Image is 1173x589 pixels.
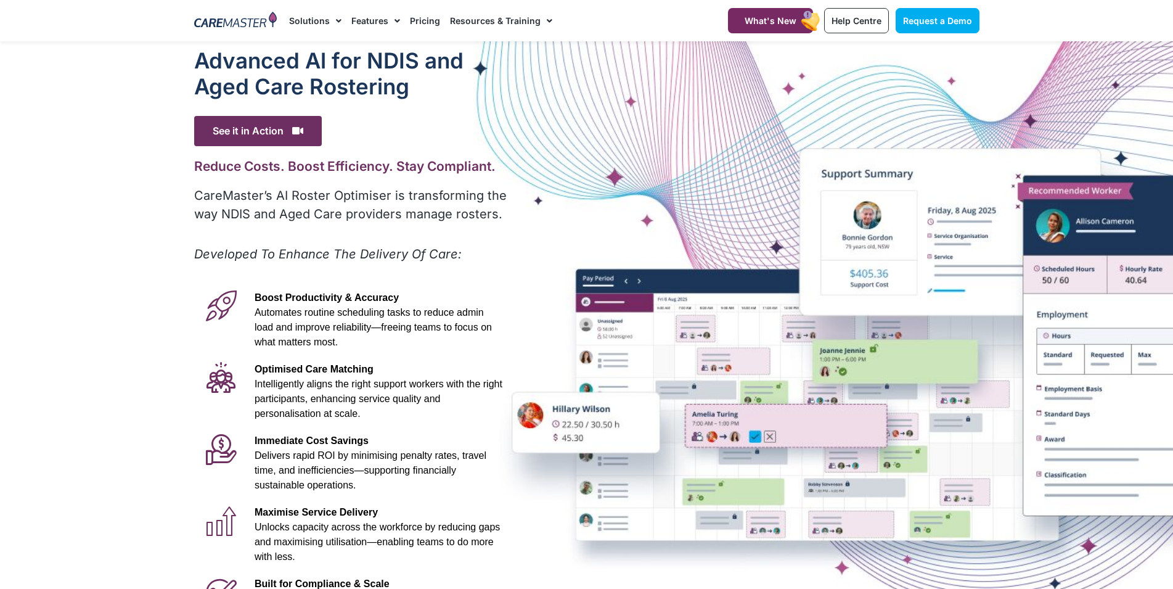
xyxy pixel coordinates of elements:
span: Help Centre [832,15,881,26]
h2: Reduce Costs. Boost Efficiency. Stay Compliant. [194,159,509,174]
span: Immediate Cost Savings [255,435,369,446]
span: Built for Compliance & Scale [255,579,390,589]
span: Request a Demo [903,15,972,26]
p: CareMaster’s AI Roster Optimiser is transforming the way NDIS and Aged Care providers manage rost... [194,186,509,223]
img: CareMaster Logo [194,12,277,30]
span: What's New [745,15,796,26]
a: What's New [728,8,813,33]
span: Unlocks capacity across the workforce by reducing gaps and maximising utilisation—enabling teams ... [255,522,500,562]
em: Developed To Enhance The Delivery Of Care: [194,247,462,262]
h1: Advanced Al for NDIS and Aged Care Rostering [194,47,509,99]
span: Automates routine scheduling tasks to reduce admin load and improve reliability—freeing teams to ... [255,307,492,347]
span: Boost Productivity & Accuracy [255,292,399,303]
a: Help Centre [824,8,889,33]
span: Intelligently aligns the right support workers with the right participants, enhancing service qua... [255,379,502,419]
span: Delivers rapid ROI by minimising penalty rates, travel time, and inefficiencies—supporting financ... [255,450,486,490]
span: Optimised Care Matching [255,364,374,374]
a: Request a Demo [896,8,979,33]
span: Maximise Service Delivery [255,507,378,517]
span: See it in Action [194,116,322,146]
